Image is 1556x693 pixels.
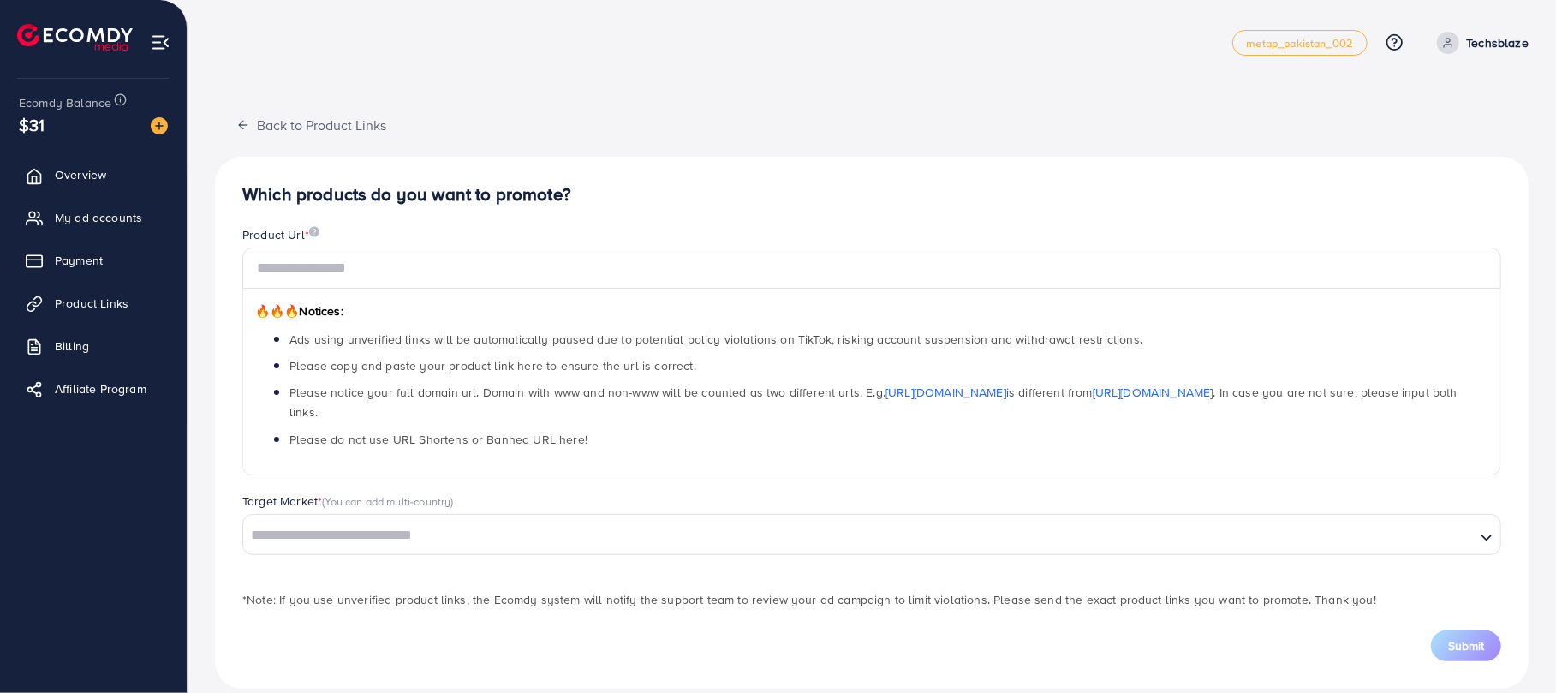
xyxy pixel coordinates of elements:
span: Overview [55,166,106,183]
div: Search for option [242,514,1501,555]
span: Affiliate Program [55,380,146,397]
span: $31 [19,112,45,137]
span: My ad accounts [55,209,142,226]
img: image [309,226,319,237]
a: Techsblaze [1430,32,1529,54]
span: (You can add multi-country) [322,493,453,509]
img: logo [17,24,133,51]
p: Techsblaze [1466,33,1529,53]
span: Product Links [55,295,128,312]
a: Payment [13,243,174,278]
a: metap_pakistan_002 [1232,30,1368,56]
a: Billing [13,329,174,363]
h4: Which products do you want to promote? [242,184,1501,206]
span: Please do not use URL Shortens or Banned URL here! [289,431,587,448]
a: My ad accounts [13,200,174,235]
img: menu [151,33,170,52]
p: *Note: If you use unverified product links, the Ecomdy system will notify the support team to rev... [242,589,1501,610]
a: [URL][DOMAIN_NAME] [885,384,1006,401]
span: Ads using unverified links will be automatically paused due to potential policy violations on Tik... [289,331,1142,348]
a: Product Links [13,286,174,320]
a: Overview [13,158,174,192]
span: Billing [55,338,89,355]
label: Product Url [242,226,319,243]
a: [URL][DOMAIN_NAME] [1093,384,1213,401]
iframe: Chat [1483,616,1543,680]
span: 🔥🔥🔥 [255,302,299,320]
span: Notices: [255,302,343,320]
span: Payment [55,252,103,269]
button: Back to Product Links [215,106,408,143]
label: Target Market [242,493,454,510]
button: Submit [1431,630,1501,661]
img: image [151,117,168,134]
span: metap_pakistan_002 [1247,38,1354,49]
span: Please notice your full domain url. Domain with www and non-www will be counted as two different ... [289,384,1458,421]
input: Search for option [245,523,1474,549]
a: Affiliate Program [13,372,174,406]
span: Please copy and paste your product link here to ensure the url is correct. [289,357,696,374]
span: Submit [1448,637,1484,654]
span: Ecomdy Balance [19,94,111,111]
